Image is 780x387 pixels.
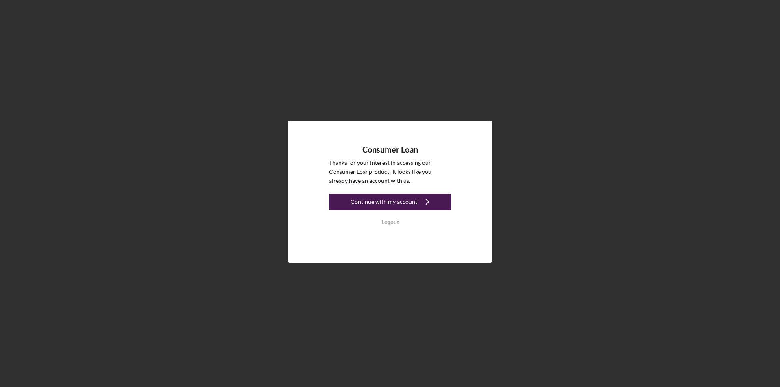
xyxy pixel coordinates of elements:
[329,214,451,230] button: Logout
[351,194,417,210] div: Continue with my account
[329,158,451,186] p: Thanks for your interest in accessing our Consumer Loan product! It looks like you already have a...
[362,145,418,154] h4: Consumer Loan
[381,214,399,230] div: Logout
[329,194,451,210] button: Continue with my account
[329,194,451,212] a: Continue with my account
